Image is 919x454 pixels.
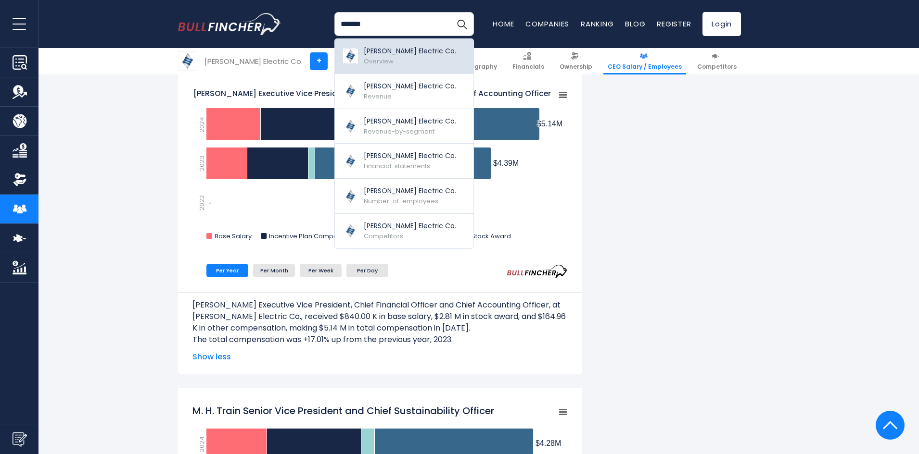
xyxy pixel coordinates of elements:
[335,179,473,214] a: [PERSON_NAME] Electric Co. Number-of-employees
[179,52,197,70] img: EMR logo
[346,264,388,277] li: Per Day
[13,172,27,187] img: Ownership
[178,13,281,35] a: Go to homepage
[197,117,206,133] text: 2024
[335,109,473,144] a: [PERSON_NAME] Electric Co. Revenue-by-segment
[192,334,568,345] p: The total compensation was +17.01% up from the previous year, 2023.
[300,264,342,277] li: Per Week
[192,299,568,334] p: [PERSON_NAME] Executive Vice President, Chief Financial Officer and Chief Accounting Officer, at ...
[560,63,592,71] span: Ownership
[209,198,211,207] text: -
[525,19,569,29] a: Companies
[364,196,438,206] span: Number-of-employees
[364,127,434,136] span: Revenue-by-segment
[657,19,691,29] a: Register
[693,48,741,74] a: Competitors
[335,39,473,74] a: [PERSON_NAME] Electric Co. Overview
[204,56,303,67] div: [PERSON_NAME] Electric Co.
[581,19,613,29] a: Ranking
[335,144,473,179] a: [PERSON_NAME] Electric Co. Financial-statements
[364,221,456,231] p: [PERSON_NAME] Electric Co.
[702,12,741,36] a: Login
[192,82,568,250] svg: M. J. Baughman Executive Vice President, Chief Financial Officer and Chief Accounting Officer
[364,232,403,241] span: Competitors
[193,88,551,98] tspan: [PERSON_NAME] Executive Vice President, Chief Financial Officer and Chief Accounting Officer
[603,48,686,74] a: CEO Salary / Employees
[364,186,456,196] p: [PERSON_NAME] Electric Co.
[537,120,562,128] tspan: $5.14M
[206,264,248,277] li: Per Year
[335,214,473,248] a: [PERSON_NAME] Electric Co. Competitors
[364,151,456,161] p: [PERSON_NAME] Electric Co.
[555,48,597,74] a: Ownership
[625,19,645,29] a: Blog
[493,19,514,29] a: Home
[364,81,456,91] p: [PERSON_NAME] Electric Co.
[450,12,474,36] button: Search
[364,57,394,66] span: Overview
[697,63,737,71] span: Competitors
[364,92,392,101] span: Revenue
[364,161,430,171] span: Financial-statements
[472,232,511,241] text: Stock Award
[364,46,456,56] p: [PERSON_NAME] Electric Co.
[608,63,682,71] span: CEO Salary / Employees
[310,52,328,70] a: +
[269,232,361,241] text: Incentive Plan Compensation
[178,13,281,35] img: bullfincher logo
[197,436,206,452] text: 2024
[512,63,544,71] span: Financials
[192,404,494,417] tspan: M. H. Train Senior Vice President and Chief Sustainability Officer
[197,195,206,210] text: 2022
[335,74,473,109] a: [PERSON_NAME] Electric Co. Revenue
[192,351,568,363] span: Show less
[536,439,561,447] tspan: $4.28M
[508,48,549,74] a: Financials
[197,156,206,171] text: 2023
[215,232,252,241] text: Base Salary
[493,159,519,167] tspan: $4.39M
[364,116,456,126] p: [PERSON_NAME] Electric Co.
[253,264,295,277] li: Per Month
